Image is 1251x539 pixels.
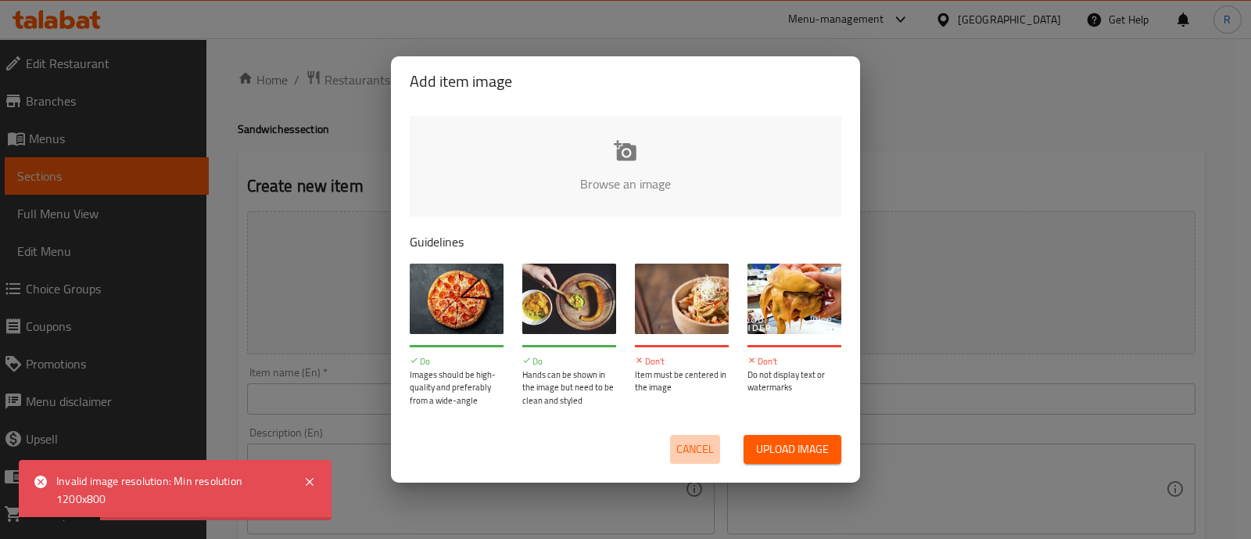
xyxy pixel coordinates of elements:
[410,368,504,408] p: Images should be high-quality and preferably from a wide-angle
[744,435,841,464] button: Upload image
[747,264,841,334] img: guide-img-4@3x.jpg
[747,368,841,394] p: Do not display text or watermarks
[56,473,288,508] div: Invalid image resolution: Min resolution 1200x800
[635,355,729,368] p: Don't
[635,264,729,334] img: guide-img-3@3x.jpg
[522,368,616,408] p: Hands can be shown in the image but need to be clean and styled
[670,435,720,464] button: Cancel
[410,264,504,334] img: guide-img-1@3x.jpg
[747,355,841,368] p: Don't
[635,368,729,394] p: Item must be centered in the image
[522,355,616,368] p: Do
[410,232,841,251] p: Guidelines
[522,264,616,334] img: guide-img-2@3x.jpg
[410,355,504,368] p: Do
[676,440,714,459] span: Cancel
[756,440,829,459] span: Upload image
[410,69,841,94] h2: Add item image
